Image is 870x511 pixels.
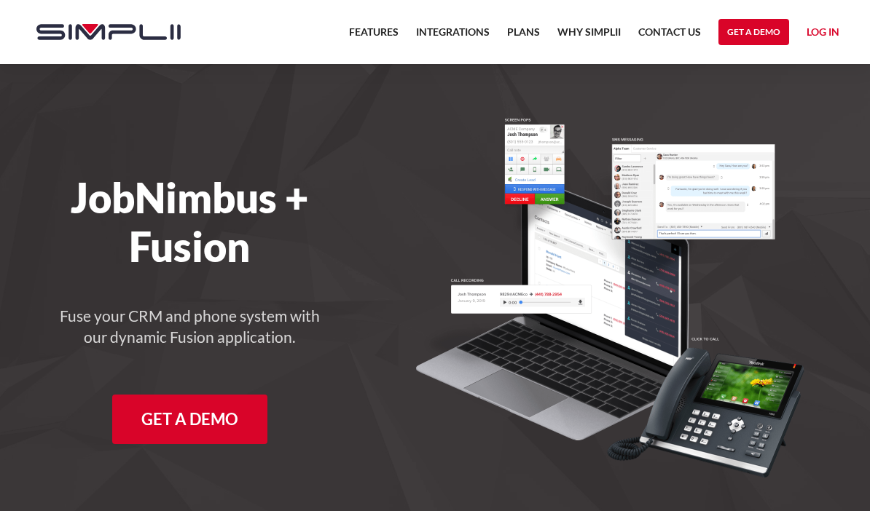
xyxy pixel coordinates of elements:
a: Get A Demo [112,395,267,444]
a: Integrations [416,23,490,49]
h4: Fuse your CRM and phone system with our dynamic Fusion application. [58,306,321,348]
a: Why Simplii [557,23,621,49]
a: Plans [507,23,540,49]
a: Log in [807,23,839,45]
img: Simplii [36,24,181,40]
a: Get a Demo [718,19,789,45]
a: Features [349,23,399,49]
img: A desk phone and laptop with a CRM up and Fusion bringing call recording, screen pops, and SMS me... [415,116,804,478]
a: Contact US [638,23,701,49]
h1: JobNimbus + Fusion [22,173,358,271]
